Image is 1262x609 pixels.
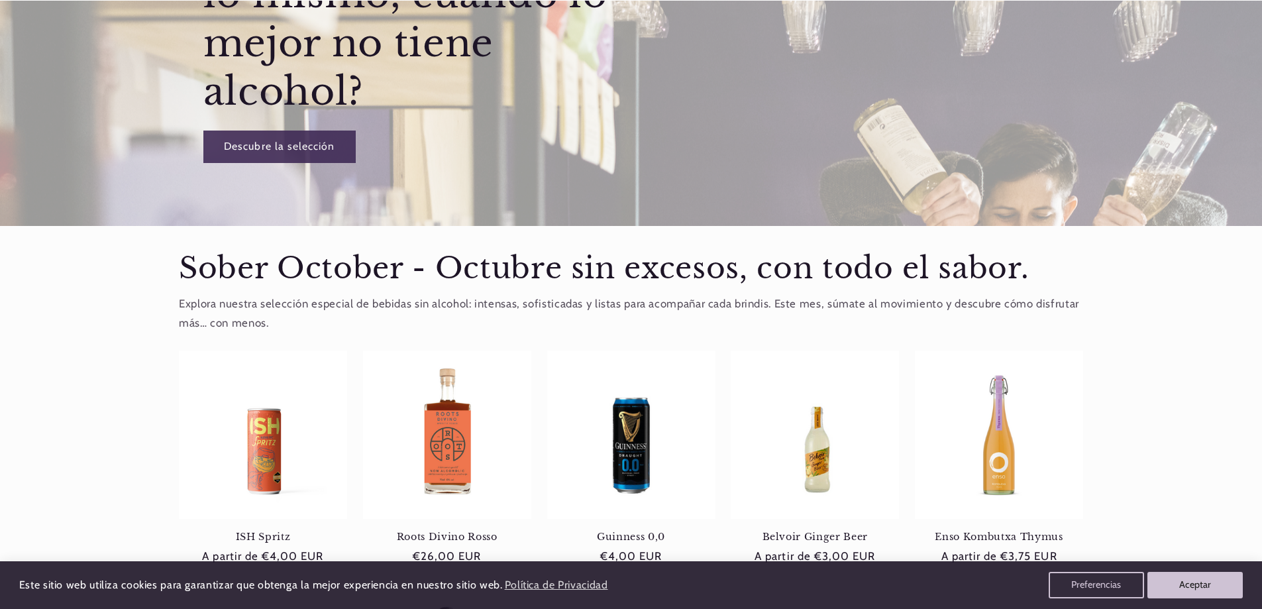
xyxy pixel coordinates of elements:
[363,531,531,543] a: Roots Divino Rosso
[1147,572,1243,598] button: Aceptar
[179,531,347,543] a: ISH Spritz
[731,531,899,543] a: Belvoir Ginger Beer
[179,250,1083,288] h2: Sober October - Octubre sin excesos, con todo el sabor.
[915,531,1083,543] a: Enso Kombutxa Thymus
[547,531,715,543] a: Guinness 0,0
[19,579,503,591] span: Este sitio web utiliza cookies para garantizar que obtenga la mejor experiencia en nuestro sitio ...
[203,131,356,163] a: Descubre la selección
[502,574,609,597] a: Política de Privacidad (opens in a new tab)
[179,294,1083,333] p: Explora nuestra selección especial de bebidas sin alcohol: intensas, sofisticadas y listas para a...
[1049,572,1144,598] button: Preferencias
